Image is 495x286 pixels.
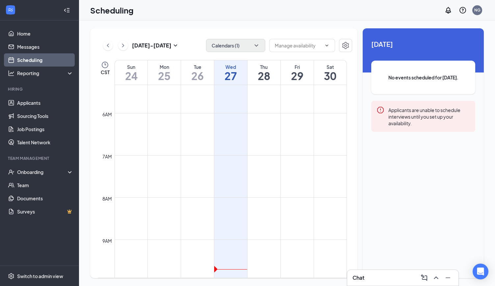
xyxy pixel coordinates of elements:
[17,53,73,67] a: Scheduling
[314,60,347,85] a: August 30, 2025
[206,39,265,52] button: Calendars (1)ChevronDown
[281,70,314,81] h1: 29
[473,264,488,279] div: Open Intercom Messenger
[8,273,14,279] svg: Settings
[444,274,452,282] svg: Minimize
[17,136,73,149] a: Talent Network
[443,272,453,283] button: Minimize
[275,42,322,49] input: Manage availability
[214,70,247,81] h1: 27
[281,64,314,70] div: Fri
[181,60,214,85] a: August 26, 2025
[342,42,350,49] svg: Settings
[8,169,14,175] svg: UserCheck
[103,41,113,50] button: ChevronLeft
[431,272,441,283] button: ChevronUp
[101,237,113,244] div: 9am
[17,109,73,123] a: Sourcing Tools
[8,156,72,161] div: Team Management
[17,70,74,76] div: Reporting
[8,70,14,76] svg: Analysis
[17,96,73,109] a: Applicants
[132,42,171,49] h3: [DATE] - [DATE]
[247,64,280,70] div: Thu
[8,86,72,92] div: Hiring
[371,39,475,49] span: [DATE]
[420,274,428,282] svg: ComposeMessage
[101,69,110,75] span: CST
[101,153,113,160] div: 7am
[115,70,147,81] h1: 24
[105,42,111,49] svg: ChevronLeft
[17,169,68,175] div: Onboarding
[214,60,247,85] a: August 27, 2025
[148,64,181,70] div: Mon
[90,5,134,16] h1: Scheduling
[432,274,440,282] svg: ChevronUp
[148,60,181,85] a: August 25, 2025
[474,7,481,13] div: NG
[377,106,384,114] svg: Error
[384,74,462,81] span: No events scheduled for [DATE].
[17,123,73,136] a: Job Postings
[64,7,70,14] svg: Collapse
[352,274,364,281] h3: Chat
[444,6,452,14] svg: Notifications
[115,60,147,85] a: August 24, 2025
[247,60,280,85] a: August 28, 2025
[171,42,179,49] svg: SmallChevronDown
[314,64,347,70] div: Sat
[388,106,470,127] div: Applicants are unable to schedule interviews until you set up your availability.
[214,64,247,70] div: Wed
[101,61,109,69] svg: Clock
[17,192,73,205] a: Documents
[101,111,113,118] div: 6am
[17,40,73,53] a: Messages
[115,64,147,70] div: Sun
[120,42,126,49] svg: ChevronRight
[101,195,113,202] div: 8am
[7,7,14,13] svg: WorkstreamLogo
[253,42,260,49] svg: ChevronDown
[148,70,181,81] h1: 25
[17,205,73,218] a: SurveysCrown
[181,64,214,70] div: Tue
[17,273,63,279] div: Switch to admin view
[314,70,347,81] h1: 30
[281,60,314,85] a: August 29, 2025
[17,27,73,40] a: Home
[17,179,73,192] a: Team
[324,43,329,48] svg: ChevronDown
[339,39,352,52] button: Settings
[459,6,467,14] svg: QuestionInfo
[118,41,128,50] button: ChevronRight
[419,272,430,283] button: ComposeMessage
[181,70,214,81] h1: 26
[247,70,280,81] h1: 28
